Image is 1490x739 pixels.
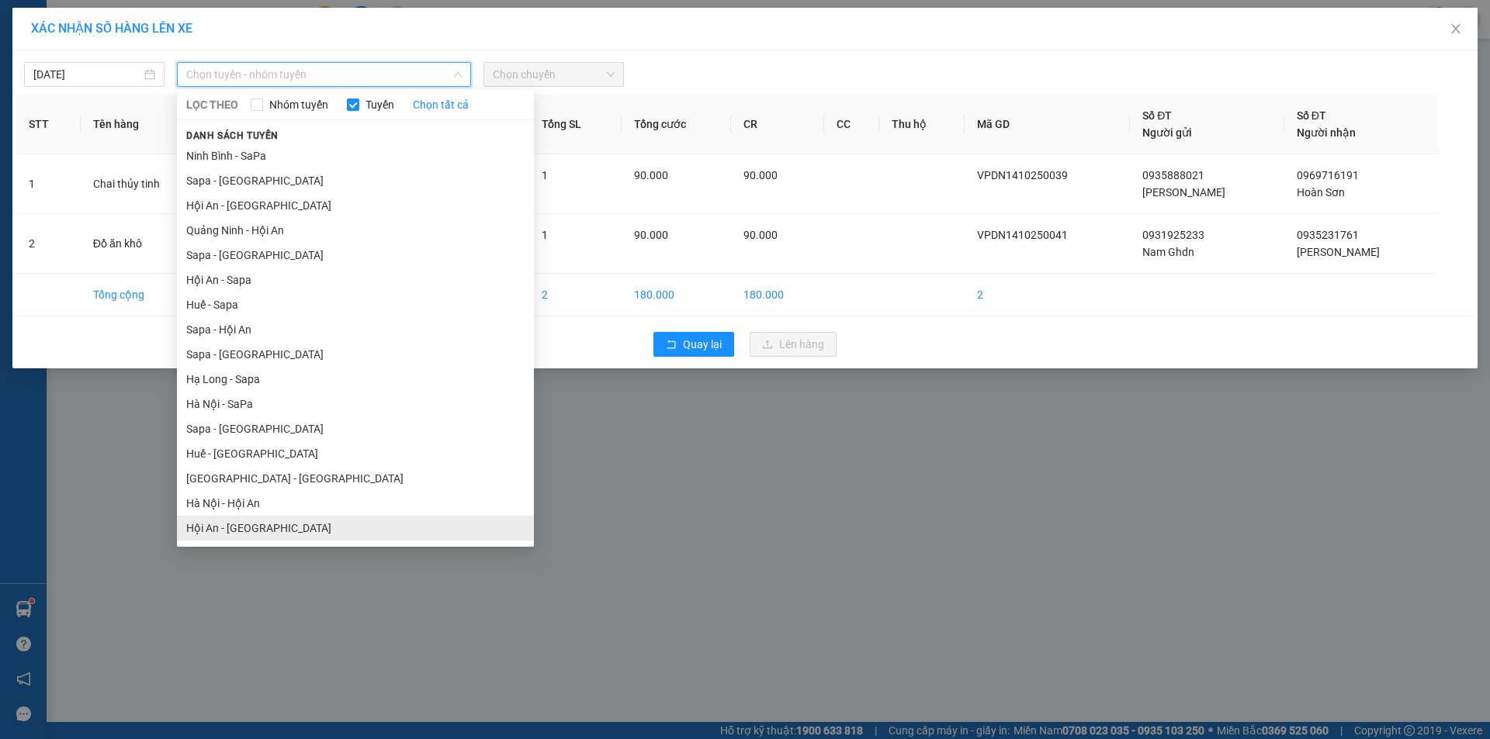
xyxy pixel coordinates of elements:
[177,317,534,342] li: Sapa - Hội An
[634,229,668,241] span: 90.000
[1450,22,1462,35] span: close
[743,229,778,241] span: 90.000
[731,274,824,316] td: 180.000
[1297,246,1380,258] span: [PERSON_NAME]
[177,168,534,193] li: Sapa - [GEOGRAPHIC_DATA]
[16,154,81,214] td: 1
[493,63,615,86] span: Chọn chuyến
[1142,246,1194,258] span: Nam Ghdn
[81,95,212,154] th: Tên hàng
[1434,8,1478,51] button: Close
[54,91,171,115] span: ↔ [GEOGRAPHIC_DATA]
[177,292,534,317] li: Huế - Sapa
[177,342,534,367] li: Sapa - [GEOGRAPHIC_DATA]
[186,63,462,86] span: Chọn tuyến - nhóm tuyến
[622,274,731,316] td: 180.000
[666,339,677,351] span: rollback
[1142,126,1192,139] span: Người gửi
[1142,109,1172,122] span: Số ĐT
[48,66,170,115] span: SAPA, LÀO CAI ↔ [GEOGRAPHIC_DATA]
[1297,126,1356,139] span: Người nhận
[731,95,824,154] th: CR
[634,169,668,181] span: 90.000
[81,214,212,274] td: Đồ ăn khô
[413,96,469,113] a: Chọn tất cả
[529,95,622,154] th: Tổng SL
[186,96,238,113] span: LỌC THEO
[177,416,534,441] li: Sapa - [GEOGRAPHIC_DATA]
[542,169,548,181] span: 1
[178,95,291,111] span: VPDN1410250041
[824,95,879,154] th: CC
[33,66,141,83] input: 14/10/2025
[9,60,40,133] img: logo
[177,392,534,416] li: Hà Nội - SaPa
[263,96,334,113] span: Nhóm tuyến
[1297,229,1359,241] span: 0935231761
[1142,169,1204,181] span: 0935888021
[177,243,534,268] li: Sapa - [GEOGRAPHIC_DATA]
[977,169,1068,181] span: VPDN1410250039
[359,96,400,113] span: Tuyến
[1142,229,1204,241] span: 0931925233
[1297,186,1345,199] span: Hoàn Sơn
[653,332,734,357] button: rollbackQuay lại
[177,218,534,243] li: Quảng Ninh - Hội An
[743,169,778,181] span: 90.000
[965,274,1130,316] td: 2
[177,129,288,143] span: Danh sách tuyến
[81,154,212,214] td: Chai thủy tinh
[177,143,534,168] li: Ninh Bình - SaPa
[529,274,622,316] td: 2
[1297,109,1326,122] span: Số ĐT
[453,70,463,79] span: down
[1297,169,1359,181] span: 0969716191
[48,78,170,115] span: ↔ [GEOGRAPHIC_DATA]
[177,516,534,540] li: Hội An - [GEOGRAPHIC_DATA]
[31,21,192,36] span: XÁC NHẬN SỐ HÀNG LÊN XE
[177,466,534,491] li: [GEOGRAPHIC_DATA] - [GEOGRAPHIC_DATA]
[965,95,1130,154] th: Mã GD
[542,229,548,241] span: 1
[177,441,534,466] li: Huế - [GEOGRAPHIC_DATA]
[56,12,162,63] strong: CHUYỂN PHÁT NHANH HK BUSLINES
[750,332,837,357] button: uploadLên hàng
[177,491,534,516] li: Hà Nội - Hội An
[177,367,534,392] li: Hạ Long - Sapa
[622,95,731,154] th: Tổng cước
[683,336,722,353] span: Quay lại
[977,229,1068,241] span: VPDN1410250041
[1142,186,1225,199] span: [PERSON_NAME]
[16,214,81,274] td: 2
[879,95,965,154] th: Thu hộ
[81,274,212,316] td: Tổng cộng
[177,268,534,292] li: Hội An - Sapa
[177,193,534,218] li: Hội An - [GEOGRAPHIC_DATA]
[16,95,81,154] th: STT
